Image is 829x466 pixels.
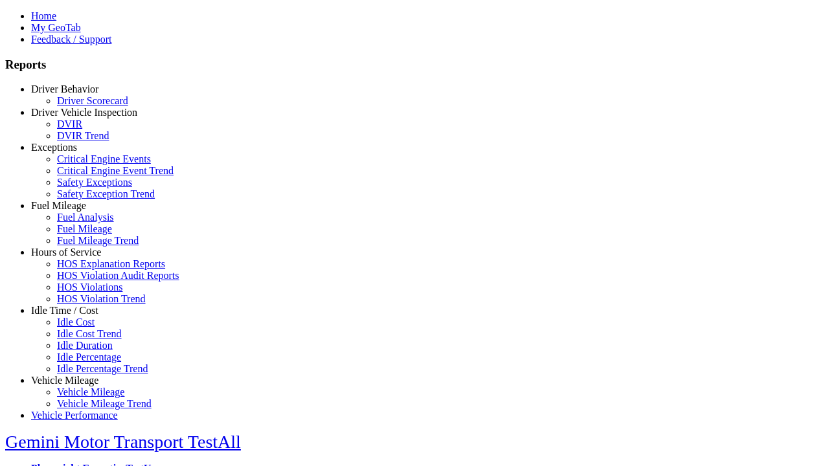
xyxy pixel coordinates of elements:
[57,398,152,409] a: Vehicle Mileage Trend
[57,328,122,339] a: Idle Cost Trend
[31,142,77,153] a: Exceptions
[57,130,109,141] a: DVIR Trend
[57,118,82,129] a: DVIR
[57,188,155,199] a: Safety Exception Trend
[57,386,124,397] a: Vehicle Mileage
[5,58,824,72] h3: Reports
[57,177,132,188] a: Safety Exceptions
[31,34,111,45] a: Feedback / Support
[31,247,101,258] a: Hours of Service
[57,235,139,246] a: Fuel Mileage Trend
[31,410,118,421] a: Vehicle Performance
[5,432,241,452] a: Gemini Motor Transport TestAll
[57,282,122,293] a: HOS Violations
[57,270,179,281] a: HOS Violation Audit Reports
[57,165,174,176] a: Critical Engine Event Trend
[31,22,81,33] a: My GeoTab
[57,212,114,223] a: Fuel Analysis
[31,375,98,386] a: Vehicle Mileage
[57,316,95,327] a: Idle Cost
[57,340,113,351] a: Idle Duration
[57,153,151,164] a: Critical Engine Events
[57,95,128,106] a: Driver Scorecard
[31,10,56,21] a: Home
[57,223,112,234] a: Fuel Mileage
[31,200,86,211] a: Fuel Mileage
[57,258,165,269] a: HOS Explanation Reports
[57,293,146,304] a: HOS Violation Trend
[31,107,137,118] a: Driver Vehicle Inspection
[31,305,98,316] a: Idle Time / Cost
[31,83,98,94] a: Driver Behavior
[57,363,148,374] a: Idle Percentage Trend
[57,351,121,362] a: Idle Percentage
